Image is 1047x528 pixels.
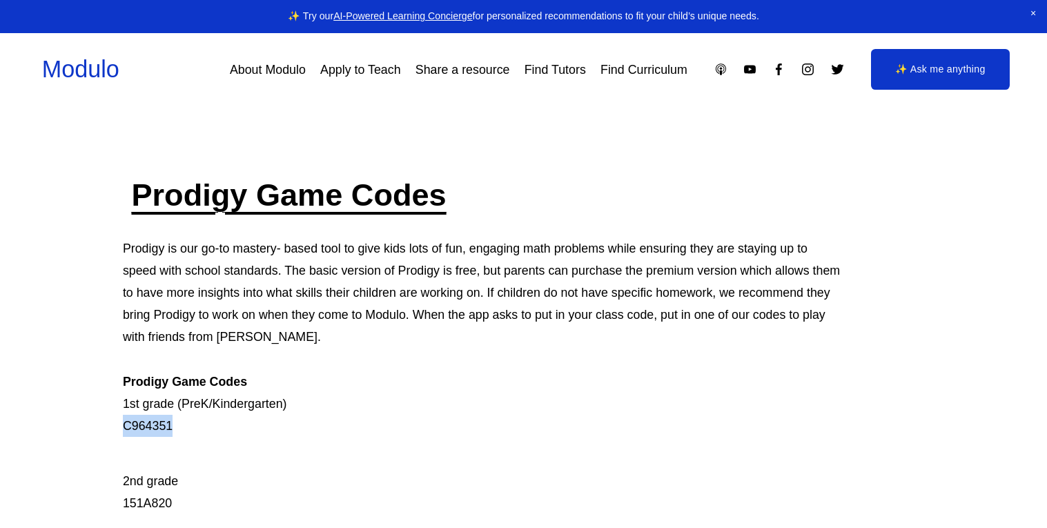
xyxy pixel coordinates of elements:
[123,237,843,437] p: Prodigy is our go-to mastery- based tool to give kids lots of fun, engaging math problems while e...
[714,62,728,77] a: Apple Podcasts
[320,57,401,82] a: Apply to Teach
[871,49,1010,90] a: ✨ Ask me anything
[801,62,815,77] a: Instagram
[42,56,119,82] a: Modulo
[772,62,786,77] a: Facebook
[830,62,845,77] a: Twitter
[600,57,687,82] a: Find Curriculum
[333,10,472,21] a: AI-Powered Learning Concierge
[525,57,586,82] a: Find Tutors
[123,375,247,389] strong: Prodigy Game Codes
[123,448,843,514] p: 2nd grade 151A820
[743,62,757,77] a: YouTube
[415,57,510,82] a: Share a resource
[230,57,306,82] a: About Modulo
[131,177,446,213] a: Prodigy Game Codes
